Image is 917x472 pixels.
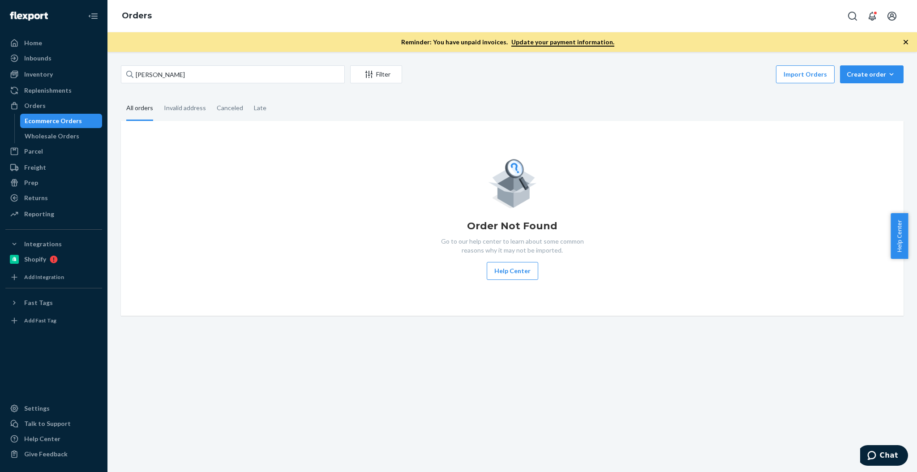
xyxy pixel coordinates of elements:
[5,296,102,310] button: Fast Tags
[5,160,102,175] a: Freight
[24,419,71,428] div: Talk to Support
[24,317,56,324] div: Add Fast Tag
[24,39,42,47] div: Home
[5,176,102,190] a: Prep
[122,11,152,21] a: Orders
[5,191,102,205] a: Returns
[863,7,881,25] button: Open notifications
[25,132,79,141] div: Wholesale Orders
[24,255,46,264] div: Shopify
[5,313,102,328] a: Add Fast Tag
[25,116,82,125] div: Ecommerce Orders
[24,434,60,443] div: Help Center
[24,178,38,187] div: Prep
[488,157,537,208] img: Empty list
[847,70,897,79] div: Create order
[844,7,861,25] button: Open Search Box
[24,147,43,156] div: Parcel
[5,83,102,98] a: Replenishments
[511,38,614,47] a: Update your payment information.
[24,86,72,95] div: Replenishments
[5,432,102,446] a: Help Center
[5,67,102,82] a: Inventory
[5,416,102,431] button: Talk to Support
[5,207,102,221] a: Reporting
[24,404,50,413] div: Settings
[24,273,64,281] div: Add Integration
[5,401,102,416] a: Settings
[487,262,538,280] button: Help Center
[5,36,102,50] a: Home
[467,219,557,233] h1: Order Not Found
[351,70,402,79] div: Filter
[115,3,159,29] ol: breadcrumbs
[840,65,904,83] button: Create order
[5,51,102,65] a: Inbounds
[121,65,345,83] input: Search orders
[24,193,48,202] div: Returns
[860,445,908,468] iframe: Opens a widget where you can chat to one of our agents
[5,144,102,159] a: Parcel
[24,298,53,307] div: Fast Tags
[776,65,835,83] button: Import Orders
[883,7,901,25] button: Open account menu
[217,96,243,120] div: Canceled
[24,240,62,249] div: Integrations
[24,210,54,219] div: Reporting
[5,99,102,113] a: Orders
[10,12,48,21] img: Flexport logo
[20,114,103,128] a: Ecommerce Orders
[24,450,68,459] div: Give Feedback
[254,96,266,120] div: Late
[5,252,102,266] a: Shopify
[24,70,53,79] div: Inventory
[350,65,402,83] button: Filter
[891,213,908,259] button: Help Center
[126,96,153,121] div: All orders
[5,270,102,284] a: Add Integration
[24,54,51,63] div: Inbounds
[5,237,102,251] button: Integrations
[84,7,102,25] button: Close Navigation
[24,101,46,110] div: Orders
[434,237,591,255] p: Go to our help center to learn about some common reasons why it may not be imported.
[401,38,614,47] p: Reminder: You have unpaid invoices.
[24,163,46,172] div: Freight
[5,447,102,461] button: Give Feedback
[20,129,103,143] a: Wholesale Orders
[164,96,206,120] div: Invalid address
